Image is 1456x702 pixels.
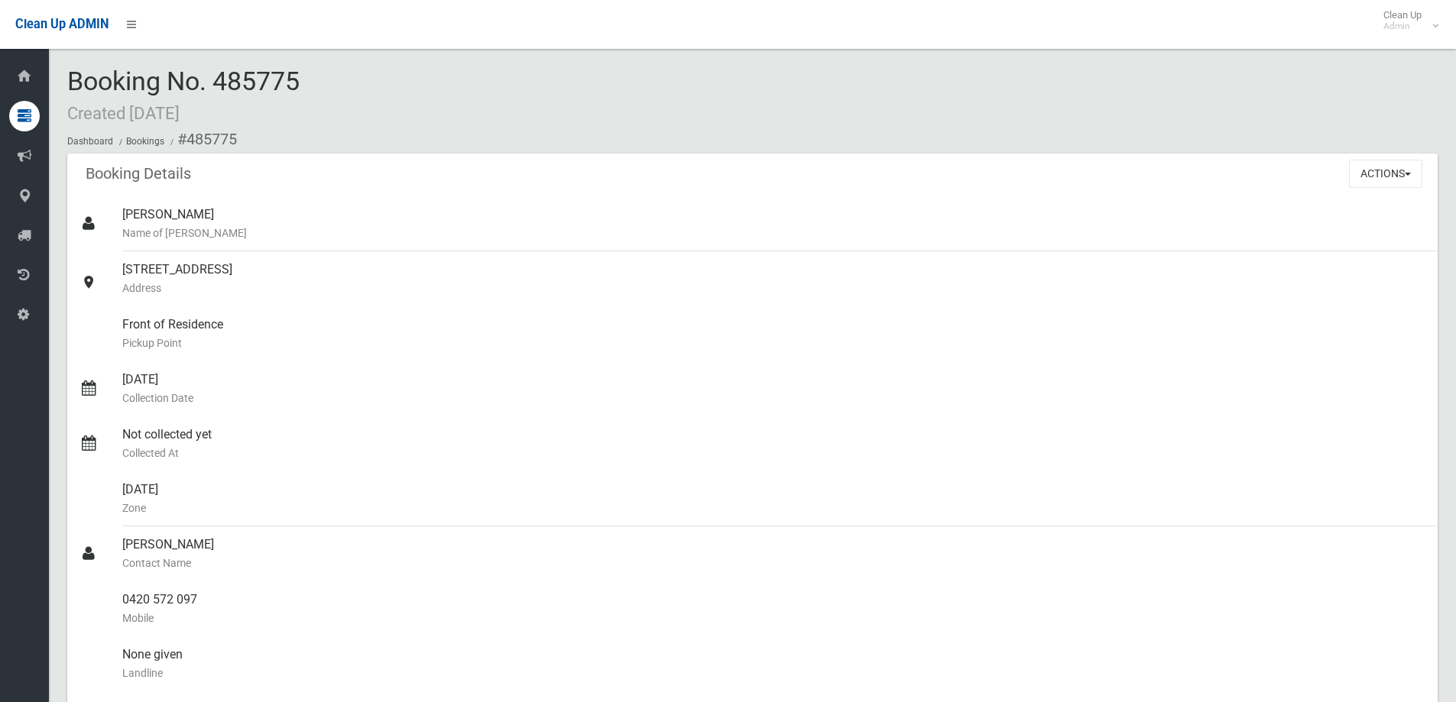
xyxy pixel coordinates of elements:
small: Landline [122,664,1425,682]
li: #485775 [167,125,237,154]
small: Collected At [122,444,1425,462]
button: Actions [1349,160,1422,188]
header: Booking Details [67,159,209,189]
div: [DATE] [122,361,1425,416]
div: [PERSON_NAME] [122,196,1425,251]
small: Collection Date [122,389,1425,407]
small: Admin [1383,21,1422,32]
small: Address [122,279,1425,297]
small: Created [DATE] [67,103,180,123]
span: Clean Up ADMIN [15,17,109,31]
a: Dashboard [67,136,113,147]
div: [DATE] [122,471,1425,526]
div: None given [122,636,1425,691]
div: Front of Residence [122,306,1425,361]
div: [STREET_ADDRESS] [122,251,1425,306]
span: Booking No. 485775 [67,66,300,125]
span: Clean Up [1376,9,1437,32]
div: 0420 572 097 [122,581,1425,636]
small: Pickup Point [122,334,1425,352]
a: Bookings [126,136,164,147]
div: Not collected yet [122,416,1425,471]
small: Zone [122,499,1425,517]
div: [PERSON_NAME] [122,526,1425,581]
small: Contact Name [122,554,1425,572]
small: Mobile [122,609,1425,627]
small: Name of [PERSON_NAME] [122,224,1425,242]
